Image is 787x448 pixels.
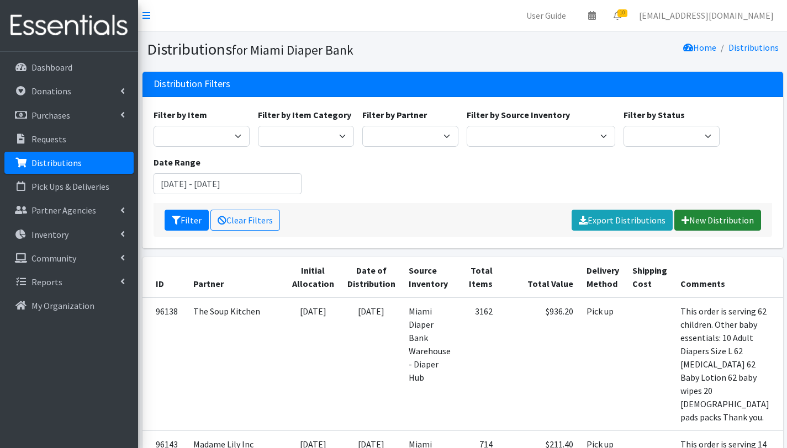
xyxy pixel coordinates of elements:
[728,42,779,53] a: Distributions
[31,181,109,192] p: Pick Ups & Deliveries
[341,297,402,431] td: [DATE]
[605,4,630,26] a: 10
[286,257,341,297] th: Initial Allocation
[147,40,459,59] h1: Distributions
[142,297,187,431] td: 96138
[580,297,626,431] td: Pick up
[499,297,580,431] td: $936.20
[31,253,76,264] p: Community
[31,62,72,73] p: Dashboard
[467,108,570,121] label: Filter by Source Inventory
[457,257,499,297] th: Total Items
[4,128,134,150] a: Requests
[232,42,353,58] small: for Miami Diaper Bank
[674,297,779,431] td: This order is serving 62 children. Other baby essentials: 10 Adult Diapers Size L 62 [MEDICAL_DAT...
[31,157,82,168] p: Distributions
[617,9,627,17] span: 10
[31,229,68,240] p: Inventory
[630,4,783,26] a: [EMAIL_ADDRESS][DOMAIN_NAME]
[402,257,457,297] th: Source Inventory
[402,297,457,431] td: Miami Diaper Bank Warehouse - Diaper Hub
[31,300,94,311] p: My Organization
[154,156,200,169] label: Date Range
[4,247,134,269] a: Community
[362,108,427,121] label: Filter by Partner
[499,257,580,297] th: Total Value
[154,173,302,194] input: January 1, 2011 - December 31, 2011
[187,257,286,297] th: Partner
[4,271,134,293] a: Reports
[31,276,62,287] p: Reports
[4,80,134,102] a: Donations
[4,152,134,174] a: Distributions
[674,210,761,231] a: New Distribution
[4,56,134,78] a: Dashboard
[4,175,134,198] a: Pick Ups & Deliveries
[4,7,134,44] img: HumanEssentials
[31,205,96,216] p: Partner Agencies
[187,297,286,431] td: The Soup Kitchen
[4,295,134,317] a: My Organization
[624,108,685,121] label: Filter by Status
[341,257,402,297] th: Date of Distribution
[457,297,499,431] td: 3162
[572,210,673,231] a: Export Distributions
[4,104,134,126] a: Purchases
[31,110,70,121] p: Purchases
[4,223,134,246] a: Inventory
[683,42,716,53] a: Home
[154,108,207,121] label: Filter by Item
[31,86,71,97] p: Donations
[674,257,779,297] th: Comments
[517,4,575,26] a: User Guide
[580,257,626,297] th: Delivery Method
[4,199,134,221] a: Partner Agencies
[154,78,230,90] h3: Distribution Filters
[210,210,280,231] a: Clear Filters
[31,134,66,145] p: Requests
[626,257,674,297] th: Shipping Cost
[258,108,351,121] label: Filter by Item Category
[142,257,187,297] th: ID
[286,297,341,431] td: [DATE]
[165,210,209,231] button: Filter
